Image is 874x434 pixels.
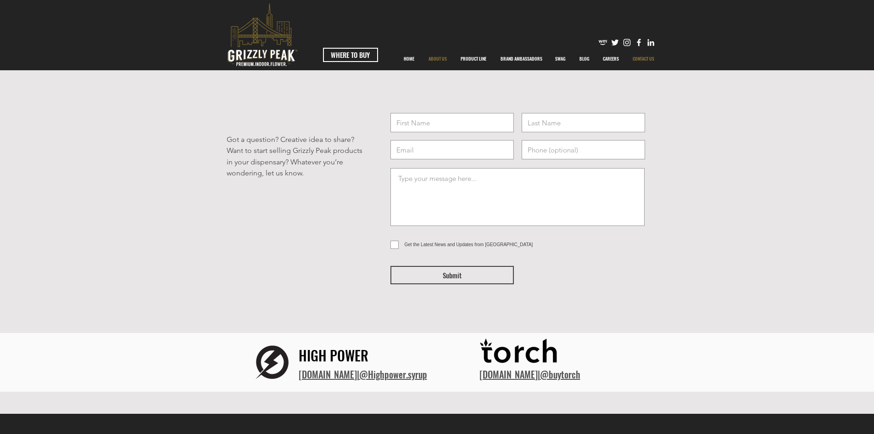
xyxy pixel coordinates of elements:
img: logo hp.png [245,336,299,389]
p: BRAND AMBASSADORS [496,47,547,70]
span: Got a question? Creative idea to share? [227,135,354,144]
input: Last Name [522,113,645,132]
input: Email [390,140,514,159]
img: Twitter [610,38,620,47]
a: PRODUCT LINE [454,47,494,70]
nav: Site [397,47,662,70]
ul: Social Bar [598,38,656,47]
p: ABOUT US [424,47,451,70]
span: | [479,367,580,381]
button: Submit [390,266,514,284]
a: SWAG [548,47,573,70]
a: ABOUT US [422,47,454,70]
a: @buytorch [540,367,580,381]
a: CONTACT US [626,47,662,70]
span: WHERE TO BUY [331,50,370,60]
p: CONTACT US [628,47,659,70]
p: HOME [399,47,419,70]
span: | [299,367,427,381]
input: Phone (optional) [522,140,645,159]
input: First Name [390,113,514,132]
p: PRODUCT LINE [456,47,491,70]
a: HOME [397,47,422,70]
a: WHERE TO BUY [323,48,378,62]
a: BLOG [573,47,596,70]
a: CAREERS [596,47,626,70]
p: CAREERS [598,47,623,70]
a: [DOMAIN_NAME] [479,367,538,381]
img: Torch_Logo_BLACK.png [479,336,562,370]
a: @Highpower.syrup [359,367,427,381]
p: SWAG [551,47,570,70]
img: Likedin [646,38,656,47]
svg: premium-indoor-flower [228,3,297,66]
img: Facebook [634,38,644,47]
span: Submit [443,271,462,280]
span: HIGH POWER [299,345,368,366]
div: BRAND AMBASSADORS [494,47,548,70]
img: Instagram [622,38,632,47]
p: BLOG [575,47,594,70]
img: weedmaps [598,38,608,47]
span: Want to start selling Grizzly Peak products in your dispensary? Whatever you’re wondering, let us... [227,146,362,177]
span: Get the Latest News and Updates from [GEOGRAPHIC_DATA] [405,242,533,247]
a: ​[DOMAIN_NAME] [299,367,357,381]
